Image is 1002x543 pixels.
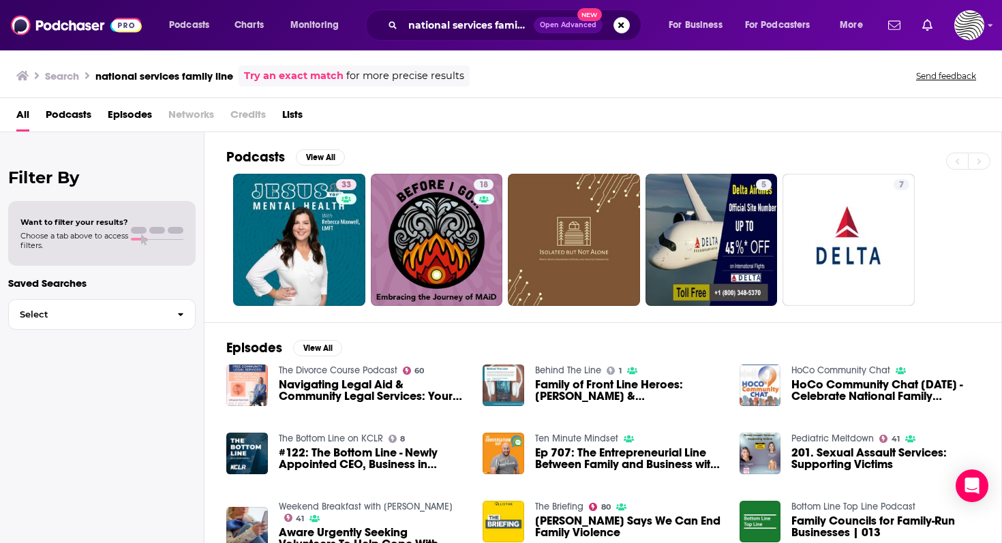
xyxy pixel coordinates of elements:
[740,433,781,474] img: 201. Sexual Assault Services: Supporting Victims
[740,364,781,406] a: HoCo Community Chat Nov 2023 - Celebrate National Family Caregivers and our Veterans
[403,14,534,36] input: Search podcasts, credits, & more...
[791,501,915,512] a: Bottom Line Top Line Podcast
[535,433,618,444] a: Ten Minute Mindset
[535,501,583,512] a: The Briefing
[535,515,723,538] span: [PERSON_NAME] Says We Can End Family Violence
[296,516,304,522] span: 41
[783,174,915,306] a: 7
[912,70,980,82] button: Send feedback
[892,436,900,442] span: 41
[400,436,405,442] span: 8
[8,277,196,290] p: Saved Searches
[535,447,723,470] span: Ep 707: The Entrepreneurial Line Between Family and Business with [PERSON_NAME] | 10 Minute Mindset
[8,168,196,187] h2: Filter By
[281,14,356,36] button: open menu
[761,179,766,192] span: 5
[830,14,880,36] button: open menu
[899,179,904,192] span: 7
[577,8,602,21] span: New
[371,174,503,306] a: 18
[293,340,342,356] button: View All
[95,69,233,82] h3: national services family line
[279,447,467,470] span: #122: The Bottom Line - Newly Appointed CEO, Business in [GEOGRAPHIC_DATA], National Enterprise A...
[535,379,723,402] a: Family of Front Line Heroes: Jackie & Kathy
[279,379,467,402] a: Navigating Legal Aid & Community Legal Services: Your Lifeline for Divorce and Family Violence Ma...
[479,179,488,192] span: 18
[279,501,453,512] a: Weekend Breakfast with Alison Curtis
[534,17,603,33] button: Open AdvancedNew
[226,339,282,356] h2: Episodes
[341,179,351,192] span: 33
[226,433,268,474] img: #122: The Bottom Line - Newly Appointed CEO, Business in Ukraine, National Enterprise Awards and ...
[791,379,980,402] a: HoCo Community Chat Nov 2023 - Celebrate National Family Caregivers and our Veterans
[226,364,268,406] img: Navigating Legal Aid & Community Legal Services: Your Lifeline for Divorce and Family Violence Ma...
[894,179,909,190] a: 7
[11,12,142,38] img: Podchaser - Follow, Share and Rate Podcasts
[46,104,91,131] a: Podcasts
[736,14,830,36] button: open menu
[954,10,984,40] img: User Profile
[791,515,980,538] a: Family Councils for Family-Run Businesses | 013
[226,339,342,356] a: EpisodesView All
[619,368,622,374] span: 1
[169,16,209,35] span: Podcasts
[791,447,980,470] a: 201. Sexual Assault Services: Supporting Victims
[589,503,611,511] a: 80
[284,514,305,522] a: 41
[756,179,772,190] a: 5
[535,515,723,538] a: Tarang Chawla Says We Can End Family Violence
[233,174,365,306] a: 33
[244,68,344,84] a: Try an exact match
[669,16,723,35] span: For Business
[607,367,622,375] a: 1
[16,104,29,131] a: All
[108,104,152,131] a: Episodes
[740,501,781,542] img: Family Councils for Family-Run Businesses | 013
[346,68,464,84] span: for more precise results
[535,364,601,376] a: Behind The Line
[234,16,264,35] span: Charts
[20,217,128,227] span: Want to filter your results?
[956,469,988,502] div: Open Intercom Messenger
[45,69,79,82] h3: Search
[954,10,984,40] span: Logged in as OriginalStrategies
[279,433,383,444] a: The Bottom Line on KCLR
[9,310,166,319] span: Select
[226,149,345,166] a: PodcastsView All
[483,501,524,542] a: Tarang Chawla Says We Can End Family Violence
[296,149,345,166] button: View All
[883,14,906,37] a: Show notifications dropdown
[8,299,196,330] button: Select
[535,379,723,402] span: Family of Front Line Heroes: [PERSON_NAME] & [PERSON_NAME]
[791,364,890,376] a: HoCo Community Chat
[230,104,266,131] span: Credits
[483,433,524,474] img: Ep 707: The Entrepreneurial Line Between Family and Business with Deanna Singh | 10 Minute Mindset
[540,22,596,29] span: Open Advanced
[282,104,303,131] span: Lists
[290,16,339,35] span: Monitoring
[414,368,424,374] span: 60
[226,14,272,36] a: Charts
[917,14,938,37] a: Show notifications dropdown
[535,447,723,470] a: Ep 707: The Entrepreneurial Line Between Family and Business with Deanna Singh | 10 Minute Mindset
[474,179,494,190] a: 18
[160,14,227,36] button: open menu
[840,16,863,35] span: More
[226,149,285,166] h2: Podcasts
[483,364,524,406] img: Family of Front Line Heroes: Jackie & Kathy
[168,104,214,131] span: Networks
[601,504,611,510] span: 80
[954,10,984,40] button: Show profile menu
[389,435,406,443] a: 8
[659,14,740,36] button: open menu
